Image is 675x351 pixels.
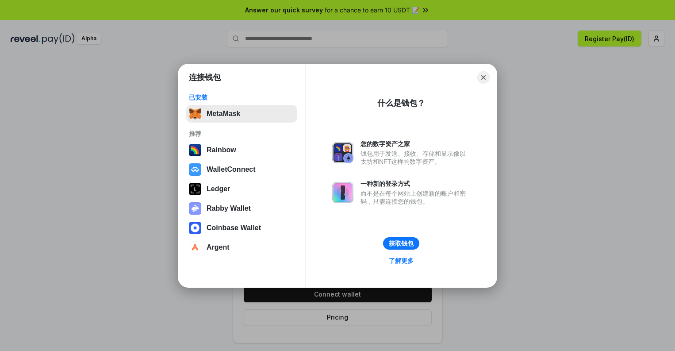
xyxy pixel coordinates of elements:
div: Coinbase Wallet [207,224,261,232]
div: 什么是钱包？ [377,98,425,108]
div: 了解更多 [389,257,414,265]
div: 钱包用于发送、接收、存储和显示像以太坊和NFT这样的数字资产。 [361,150,470,166]
img: svg+xml,%3Csvg%20xmlns%3D%22http%3A%2F%2Fwww.w3.org%2F2000%2Fsvg%22%20fill%3D%22none%22%20viewBox... [332,182,353,203]
button: WalletConnect [186,161,297,178]
button: Close [477,71,490,84]
img: svg+xml,%3Csvg%20xmlns%3D%22http%3A%2F%2Fwww.w3.org%2F2000%2Fsvg%22%20fill%3D%22none%22%20viewBox... [332,142,353,163]
div: Rainbow [207,146,236,154]
button: 获取钱包 [383,237,419,250]
button: Argent [186,239,297,256]
a: 了解更多 [384,255,419,266]
button: MetaMask [186,105,297,123]
img: svg+xml,%3Csvg%20width%3D%2228%22%20height%3D%2228%22%20viewBox%3D%220%200%2028%2028%22%20fill%3D... [189,222,201,234]
button: Coinbase Wallet [186,219,297,237]
img: svg+xml,%3Csvg%20fill%3D%22none%22%20height%3D%2233%22%20viewBox%3D%220%200%2035%2033%22%20width%... [189,108,201,120]
img: svg+xml,%3Csvg%20xmlns%3D%22http%3A%2F%2Fwww.w3.org%2F2000%2Fsvg%22%20width%3D%2228%22%20height%3... [189,183,201,195]
img: svg+xml,%3Csvg%20xmlns%3D%22http%3A%2F%2Fwww.w3.org%2F2000%2Fsvg%22%20fill%3D%22none%22%20viewBox... [189,202,201,215]
div: 一种新的登录方式 [361,180,470,188]
div: Rabby Wallet [207,204,251,212]
div: Ledger [207,185,230,193]
img: svg+xml,%3Csvg%20width%3D%22120%22%20height%3D%22120%22%20viewBox%3D%220%200%20120%20120%22%20fil... [189,144,201,156]
div: WalletConnect [207,166,256,174]
img: svg+xml,%3Csvg%20width%3D%2228%22%20height%3D%2228%22%20viewBox%3D%220%200%2028%2028%22%20fill%3D... [189,163,201,176]
div: 您的数字资产之家 [361,140,470,148]
div: 而不是在每个网站上创建新的账户和密码，只需连接您的钱包。 [361,189,470,205]
img: svg+xml,%3Csvg%20width%3D%2228%22%20height%3D%2228%22%20viewBox%3D%220%200%2028%2028%22%20fill%3D... [189,241,201,254]
button: Ledger [186,180,297,198]
button: Rainbow [186,141,297,159]
button: Rabby Wallet [186,200,297,217]
h1: 连接钱包 [189,72,221,83]
div: MetaMask [207,110,240,118]
div: Argent [207,243,230,251]
div: 已安装 [189,93,295,101]
div: 获取钱包 [389,239,414,247]
div: 推荐 [189,130,295,138]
